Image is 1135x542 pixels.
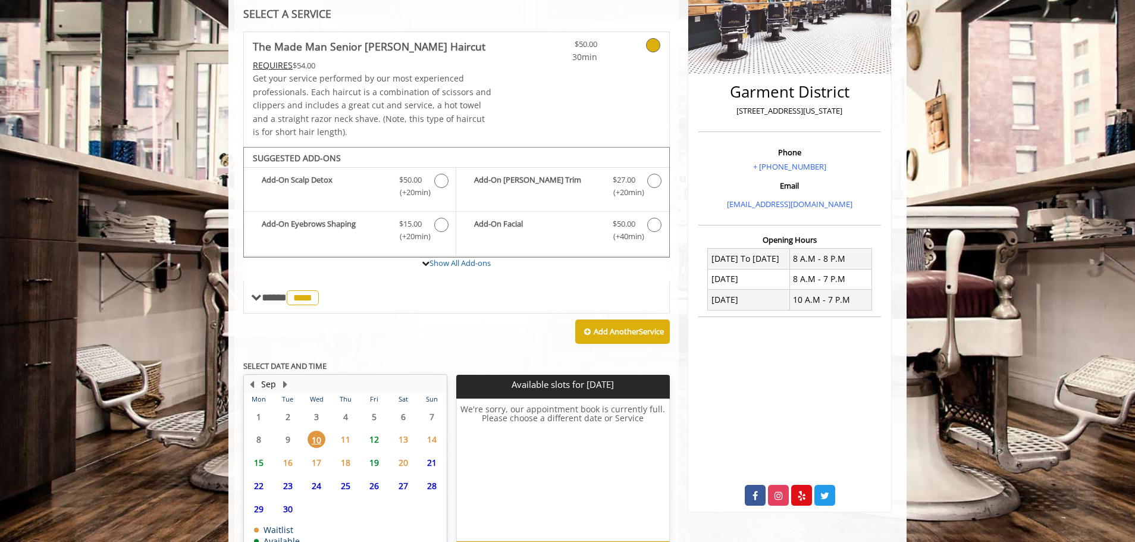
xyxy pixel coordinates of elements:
[302,451,331,474] td: Select day17
[423,477,441,494] span: 28
[254,525,300,534] td: Waitlist
[727,199,852,209] a: [EMAIL_ADDRESS][DOMAIN_NAME]
[337,454,355,471] span: 18
[388,428,417,451] td: Select day13
[244,497,273,521] td: Select day29
[261,378,276,391] button: Sep
[331,393,359,405] th: Thu
[360,393,388,405] th: Fri
[253,38,485,55] b: The Made Man Senior [PERSON_NAME] Haircut
[337,431,355,448] span: 11
[606,230,641,243] span: (+40min )
[279,454,297,471] span: 16
[244,474,273,497] td: Select day22
[394,454,412,471] span: 20
[701,148,878,156] h3: Phone
[243,147,670,258] div: The Made Man Senior Barber Haircut Add-onS
[365,454,383,471] span: 19
[280,378,290,391] button: Next Month
[527,32,597,64] a: $50.00
[418,428,447,451] td: Select day14
[273,474,302,497] td: Select day23
[247,378,256,391] button: Previous Month
[331,428,359,451] td: Select day11
[789,269,871,289] td: 8 A.M - 7 P.M
[308,431,325,448] span: 10
[337,477,355,494] span: 25
[575,319,670,344] button: Add AnotherService
[331,451,359,474] td: Select day18
[273,393,302,405] th: Tue
[250,454,268,471] span: 15
[698,236,881,244] h3: Opening Hours
[418,451,447,474] td: Select day21
[613,174,635,186] span: $27.00
[308,454,325,471] span: 17
[250,500,268,518] span: 29
[279,500,297,518] span: 30
[394,477,412,494] span: 27
[527,51,597,64] span: 30min
[243,361,327,371] b: SELECT DATE AND TIME
[708,290,790,310] td: [DATE]
[308,477,325,494] span: 24
[244,393,273,405] th: Mon
[250,218,450,246] label: Add-On Eyebrows Shaping
[789,249,871,269] td: 8 A.M - 8 P.M
[701,105,878,117] p: [STREET_ADDRESS][US_STATE]
[399,218,422,230] span: $15.00
[360,451,388,474] td: Select day19
[418,393,447,405] th: Sun
[253,152,341,164] b: SUGGESTED ADD-ONS
[613,218,635,230] span: $50.00
[462,174,663,202] label: Add-On Beard Trim
[789,290,871,310] td: 10 A.M - 7 P.M
[457,405,669,537] h6: We're sorry, our appointment book is currently full. Please choose a different date or Service
[331,474,359,497] td: Select day25
[753,161,826,172] a: + [PHONE_NUMBER]
[262,218,387,243] b: Add-On Eyebrows Shaping
[393,186,428,199] span: (+20min )
[388,393,417,405] th: Sat
[394,431,412,448] span: 13
[302,393,331,405] th: Wed
[594,326,664,337] b: Add Another Service
[253,59,492,72] div: $54.00
[253,59,293,71] span: This service needs some Advance to be paid before we block your appointment
[461,380,664,390] p: Available slots for [DATE]
[708,249,790,269] td: [DATE] To [DATE]
[273,451,302,474] td: Select day16
[360,428,388,451] td: Select day12
[418,474,447,497] td: Select day28
[423,431,441,448] span: 14
[701,83,878,101] h2: Garment District
[365,431,383,448] span: 12
[244,451,273,474] td: Select day15
[360,474,388,497] td: Select day26
[253,72,492,139] p: Get your service performed by our most experienced professionals. Each haircut is a combination o...
[302,474,331,497] td: Select day24
[462,218,663,246] label: Add-On Facial
[273,497,302,521] td: Select day30
[474,174,600,199] b: Add-On [PERSON_NAME] Trim
[701,181,878,190] h3: Email
[606,186,641,199] span: (+20min )
[423,454,441,471] span: 21
[708,269,790,289] td: [DATE]
[262,174,387,199] b: Add-On Scalp Detox
[243,8,670,20] div: SELECT A SERVICE
[399,174,422,186] span: $50.00
[365,477,383,494] span: 26
[388,451,417,474] td: Select day20
[250,174,450,202] label: Add-On Scalp Detox
[250,477,268,494] span: 22
[393,230,428,243] span: (+20min )
[302,428,331,451] td: Select day10
[388,474,417,497] td: Select day27
[429,258,491,268] a: Show All Add-ons
[279,477,297,494] span: 23
[474,218,600,243] b: Add-On Facial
